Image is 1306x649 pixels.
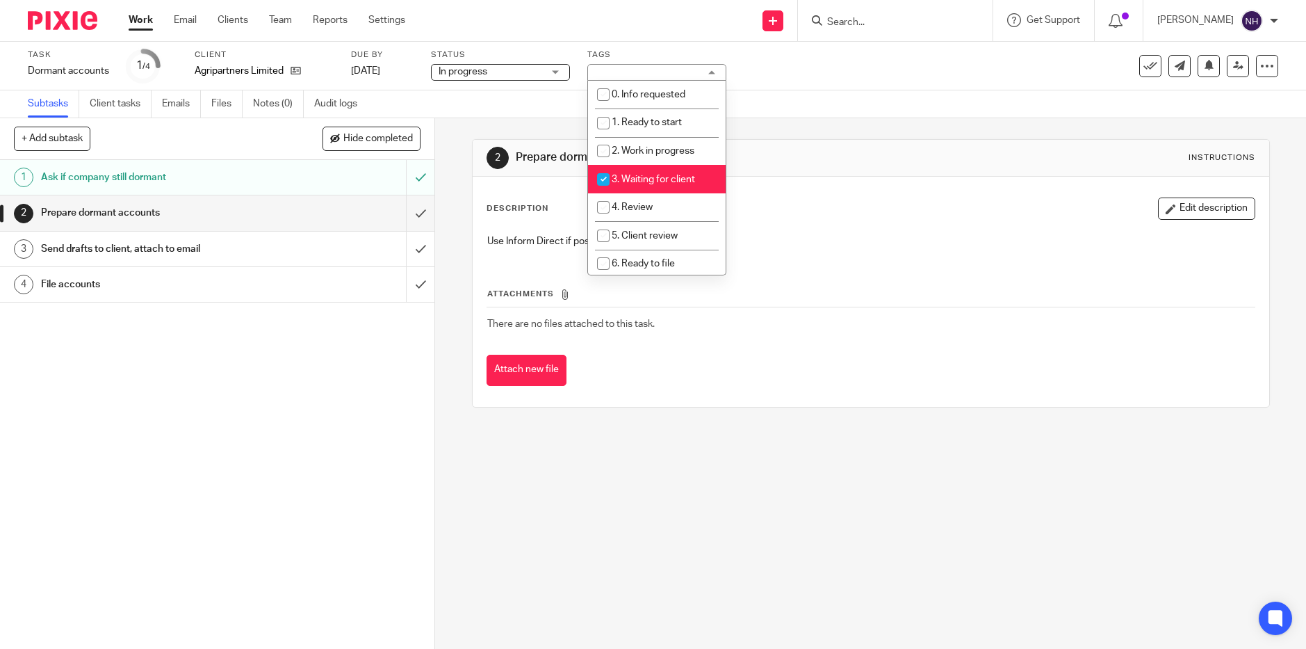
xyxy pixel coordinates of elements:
p: [PERSON_NAME] [1157,13,1234,27]
button: + Add subtask [14,127,90,150]
h1: Send drafts to client, attach to email [41,239,275,259]
a: Clients [218,13,248,27]
span: 2. Work in progress [612,146,694,156]
a: Email [174,13,197,27]
div: 1 [136,58,150,74]
label: Task [28,49,109,61]
h1: Ask if company still dormant [41,167,275,188]
label: Tags [587,49,726,61]
span: 5. Client review [612,231,678,241]
span: 3. Waiting for client [612,175,695,184]
p: Use Inform Direct if possible, otherwise TaxCalc [487,234,1255,248]
a: Settings [368,13,405,27]
a: Client tasks [90,90,152,118]
a: Emails [162,90,201,118]
a: Subtasks [28,90,79,118]
span: There are no files attached to this task. [487,319,655,329]
span: 0. Info requested [612,90,685,99]
span: 1. Ready to start [612,118,682,127]
span: 4. Review [612,202,653,212]
span: Get Support [1027,15,1080,25]
p: Description [487,203,548,214]
div: 1 [14,168,33,187]
span: In progress [439,67,487,77]
a: Notes (0) [253,90,304,118]
div: 4 [14,275,33,294]
h1: Prepare dormant accounts [516,150,900,165]
span: Hide completed [343,134,413,145]
div: 2 [14,204,33,223]
a: Team [269,13,292,27]
a: Work [129,13,153,27]
small: /4 [142,63,150,70]
h1: File accounts [41,274,275,295]
div: 3 [14,239,33,259]
div: Dormant accounts [28,64,109,78]
input: Search [826,17,951,29]
button: Edit description [1158,198,1255,220]
div: 2 [487,147,509,169]
button: Hide completed [323,127,421,150]
div: Instructions [1189,152,1255,163]
span: 6. Ready to file [612,259,675,269]
h1: Prepare dormant accounts [41,202,275,223]
label: Due by [351,49,414,61]
label: Status [431,49,570,61]
span: Attachments [487,290,554,298]
p: Agripartners Limited [195,64,284,78]
span: [DATE] [351,66,380,76]
a: Reports [313,13,348,27]
img: svg%3E [1241,10,1263,32]
button: Attach new file [487,355,566,386]
label: Client [195,49,334,61]
img: Pixie [28,11,97,30]
a: Files [211,90,243,118]
a: Audit logs [314,90,368,118]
